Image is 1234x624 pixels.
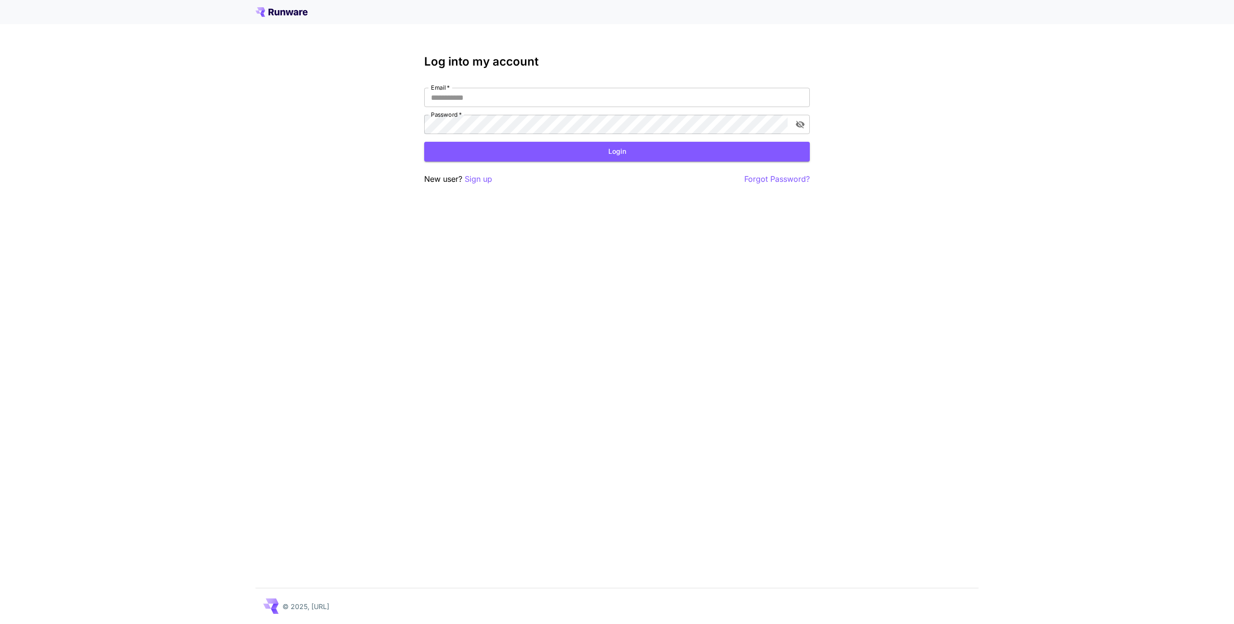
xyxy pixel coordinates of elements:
[465,173,492,185] button: Sign up
[791,116,809,133] button: toggle password visibility
[431,110,462,119] label: Password
[424,142,810,162] button: Login
[282,601,329,611] p: © 2025, [URL]
[431,83,450,92] label: Email
[424,55,810,68] h3: Log into my account
[744,173,810,185] button: Forgot Password?
[424,173,492,185] p: New user?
